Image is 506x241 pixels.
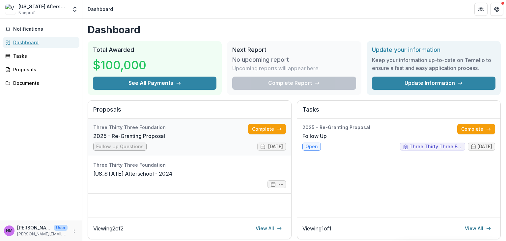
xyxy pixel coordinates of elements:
button: Partners [474,3,488,16]
h2: Next Report [232,46,356,53]
h3: Keep your information up-to-date on Temelio to ensure a fast and easy application process. [372,56,495,72]
h2: Tasks [302,106,495,119]
a: [US_STATE] Afterschool - 2024 [93,170,172,178]
a: Dashboard [3,37,79,48]
h3: $100,000 [93,56,146,74]
button: More [70,227,78,235]
nav: breadcrumb [85,4,116,14]
p: Upcoming reports will appear here. [232,64,320,72]
button: See All Payments [93,77,216,90]
p: User [54,225,68,231]
a: Documents [3,78,79,88]
a: Tasks [3,51,79,61]
h3: No upcoming report [232,56,289,63]
a: View All [461,223,495,234]
div: Documents [13,80,74,86]
p: Viewing 1 of 1 [302,224,331,232]
button: Notifications [3,24,79,34]
a: View All [252,223,286,234]
button: Open entity switcher [70,3,79,16]
div: Nicole Miller [6,228,13,233]
div: Proposals [13,66,74,73]
a: 2025 - Re-Granting Proposal [93,132,165,140]
div: Dashboard [13,39,74,46]
a: Follow Up [302,132,327,140]
img: Vermont Afterschool [5,4,16,15]
div: [US_STATE] Afterschool [18,3,68,10]
span: Nonprofit [18,10,37,16]
p: [PERSON_NAME][EMAIL_ADDRESS][DOMAIN_NAME] [17,231,68,237]
a: Complete [457,124,495,134]
h2: Update your information [372,46,495,53]
a: Proposals [3,64,79,75]
div: Tasks [13,52,74,59]
a: Complete [248,124,286,134]
h1: Dashboard [88,24,501,36]
button: Get Help [490,3,503,16]
h2: Proposals [93,106,286,119]
a: Update Information [372,77,495,90]
p: [PERSON_NAME] [17,224,51,231]
span: Notifications [13,26,77,32]
p: Viewing 2 of 2 [93,224,124,232]
h2: Total Awarded [93,46,216,53]
div: Dashboard [88,6,113,13]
